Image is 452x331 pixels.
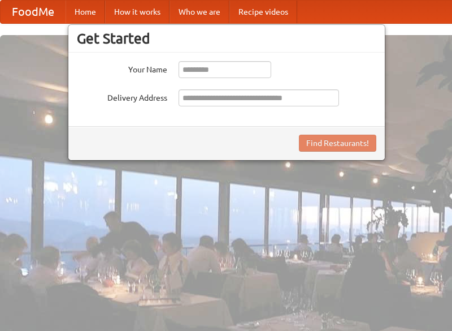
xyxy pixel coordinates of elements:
a: FoodMe [1,1,66,23]
a: Recipe videos [229,1,297,23]
label: Delivery Address [77,89,167,104]
a: Home [66,1,105,23]
label: Your Name [77,61,167,75]
h3: Get Started [77,30,376,47]
a: How it works [105,1,169,23]
a: Who we are [169,1,229,23]
button: Find Restaurants! [299,135,376,152]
